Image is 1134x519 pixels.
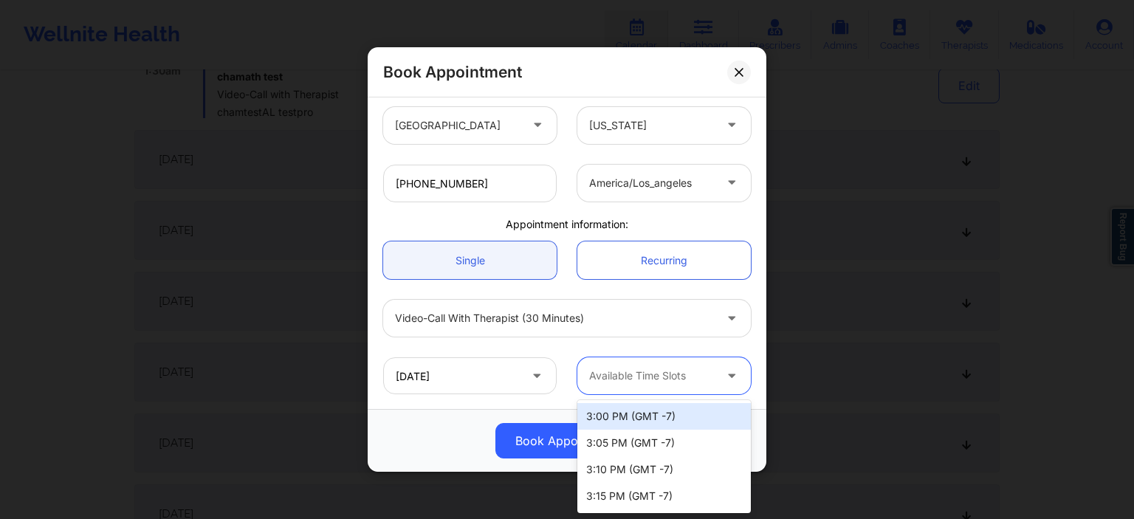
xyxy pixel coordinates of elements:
div: 3:15 PM (GMT -7) [577,483,751,509]
div: [US_STATE] [589,106,714,143]
div: 3:10 PM (GMT -7) [577,456,751,483]
a: Recurring [577,241,751,279]
div: Appointment information: [373,216,761,231]
div: 3:00 PM (GMT -7) [577,403,751,430]
a: Single [383,241,557,279]
input: Patient's Phone Number [383,164,557,202]
h2: Book Appointment [383,62,522,82]
div: america/los_angeles [589,164,714,201]
input: MM/DD/YYYY [383,357,557,394]
button: Book Appointment [495,423,639,458]
div: [GEOGRAPHIC_DATA] [395,106,520,143]
div: 3:05 PM (GMT -7) [577,430,751,456]
div: Video-Call with Therapist (30 minutes) [395,300,714,337]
